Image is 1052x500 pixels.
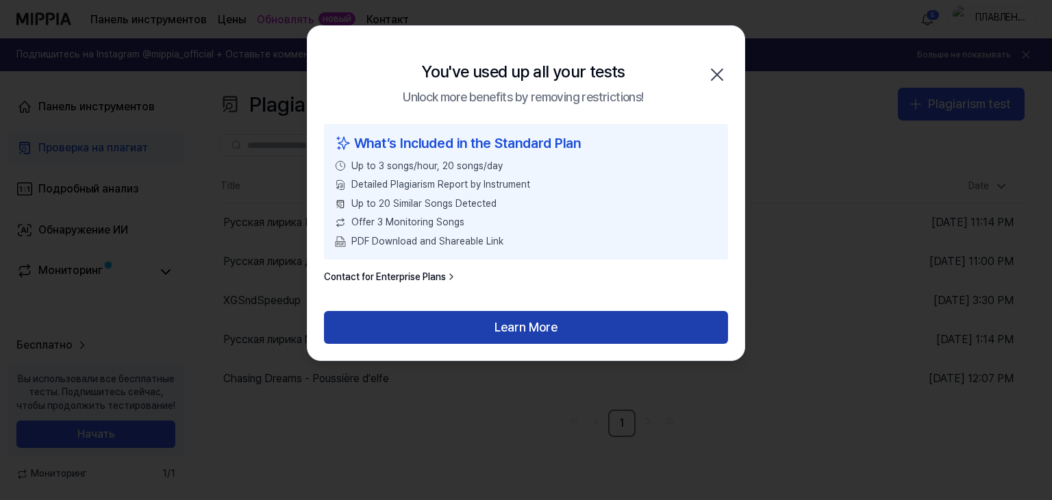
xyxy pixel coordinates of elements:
a: Contact for Enterprise Plans [324,271,457,284]
img: PDF Download [335,236,346,247]
div: Unlock more benefits by removing restrictions! [403,88,643,108]
img: sparkles icon [335,132,351,154]
div: You've used up all your tests [421,59,625,85]
div: What’s Included in the Standard Plan [335,132,717,154]
span: Offer 3 Monitoring Songs [351,216,464,229]
span: Up to 3 songs/hour, 20 songs/day [351,160,503,173]
span: Detailed Plagiarism Report by Instrument [351,178,530,192]
span: PDF Download and Shareable Link [351,235,503,249]
span: Up to 20 Similar Songs Detected [351,197,497,211]
button: Learn More [324,311,728,344]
